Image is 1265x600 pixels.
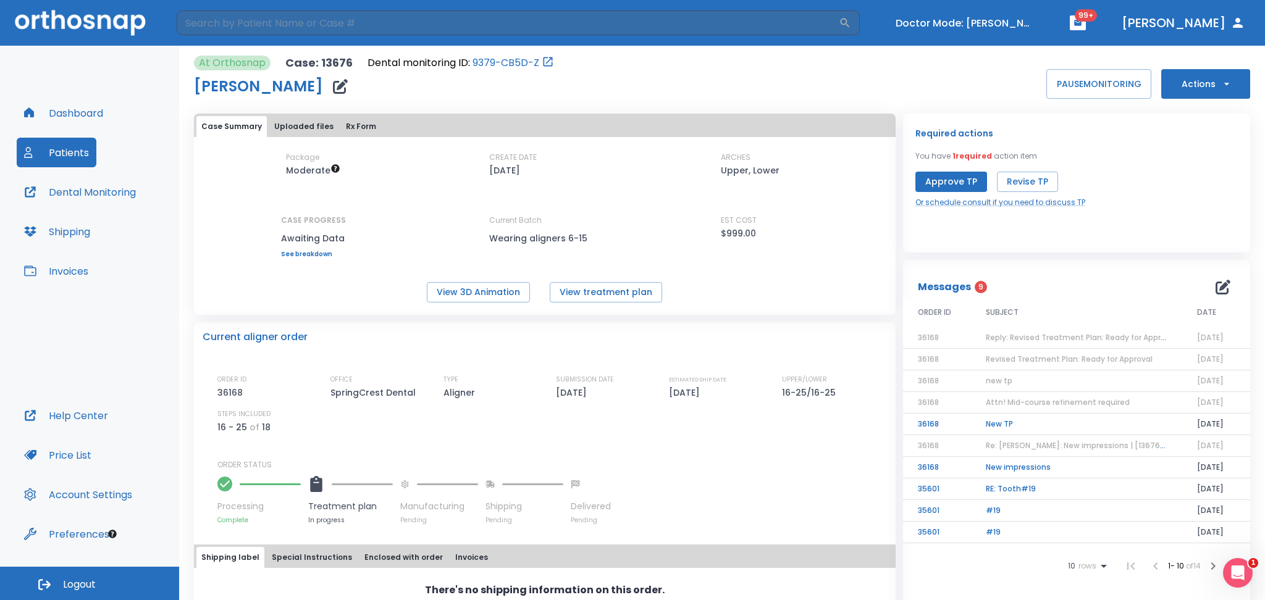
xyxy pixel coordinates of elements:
[269,116,338,137] button: Uploaded files
[1197,440,1224,451] span: [DATE]
[194,79,323,94] h1: [PERSON_NAME]
[1197,375,1224,386] span: [DATE]
[1223,558,1253,588] iframe: Intercom live chat
[1182,414,1250,435] td: [DATE]
[556,374,614,385] p: SUBMISSION DATE
[1197,307,1216,318] span: DATE
[1168,560,1186,571] span: 1 - 10
[262,420,271,435] p: 18
[721,152,750,163] p: ARCHES
[196,116,893,137] div: tabs
[986,375,1012,386] span: new tp
[17,440,99,470] a: Price List
[425,583,665,598] p: There's no shipping information on this order.
[17,519,117,549] button: Preferences
[782,385,840,400] p: 16-25/16-25
[986,397,1130,407] span: Attn! Mid-course refinement required
[952,151,992,161] span: 1 required
[199,56,266,70] p: At Orthosnap
[986,332,1177,343] span: Reply: Revised Treatment Plan: Ready for Approval
[986,354,1153,364] span: Revised Treatment Plan: Ready for Approval
[891,13,1039,33] button: Doctor Mode: [PERSON_NAME]
[196,547,264,568] button: Shipping label
[17,217,98,246] a: Shipping
[971,522,1182,543] td: #19
[450,547,493,568] button: Invoices
[550,282,662,302] button: View treatment plan
[721,226,756,241] p: $999.00
[443,374,458,385] p: TYPE
[177,10,839,35] input: Search by Patient Name or Case #
[903,522,971,543] td: 35601
[971,414,1182,435] td: New TP
[330,385,420,400] p: SpringCrest Dental
[286,152,319,163] p: Package
[285,56,353,70] p: Case: 13676
[1182,522,1250,543] td: [DATE]
[286,164,340,177] span: Up to 20 Steps (40 aligners)
[281,231,346,246] p: Awaiting Data
[971,478,1182,500] td: RE: Tooth#19
[918,397,939,407] span: 36168
[217,409,271,420] p: STEPS INCLUDED
[17,98,111,128] a: Dashboard
[986,307,1019,318] span: SUBJECT
[1182,478,1250,500] td: [DATE]
[281,215,346,226] p: CASE PROGRESS
[308,500,393,513] p: Treatment plan
[17,138,96,167] button: Patients
[975,281,987,293] span: 9
[17,177,143,207] button: Dental Monitoring
[915,197,1085,208] a: Or schedule consult if you need to discuss TP
[1046,69,1151,99] button: PAUSEMONITORING
[196,547,893,568] div: tabs
[17,480,140,509] a: Account Settings
[281,251,346,258] a: See breakdown
[217,374,246,385] p: ORDER ID
[1186,560,1201,571] span: of 14
[721,163,780,178] p: Upper, Lower
[1197,332,1224,343] span: [DATE]
[1161,69,1250,99] button: Actions
[1075,562,1096,570] span: rows
[368,56,470,70] p: Dental monitoring ID:
[721,215,757,226] p: EST COST
[330,374,353,385] p: OFFICE
[217,515,301,525] p: Complete
[918,332,939,343] span: 36168
[400,515,478,525] p: Pending
[400,500,478,513] p: Manufacturing
[217,385,247,400] p: 36168
[250,420,259,435] p: of
[971,457,1182,478] td: New impressions
[17,256,96,286] button: Invoices
[473,56,539,70] a: 9379-CB5D-Z
[669,374,726,385] p: ESTIMATED SHIP DATE
[17,401,116,430] button: Help Center
[217,459,887,470] p: ORDER STATUS
[1197,397,1224,407] span: [DATE]
[1068,562,1075,570] span: 10
[107,528,118,540] div: Tooltip anchor
[997,172,1058,192] button: Revise TP
[556,385,591,400] p: [DATE]
[918,440,939,451] span: 36168
[359,547,448,568] button: Enclosed with order
[203,330,308,344] p: Current aligner order
[196,116,267,137] button: Case Summary
[15,10,146,35] img: Orthosnap
[918,354,939,364] span: 36168
[782,374,827,385] p: UPPER/LOWER
[1075,9,1097,22] span: 99+
[489,231,600,246] p: Wearing aligners 6-15
[217,500,301,513] p: Processing
[903,457,971,478] td: 36168
[341,116,381,137] button: Rx Form
[915,126,993,141] p: Required actions
[918,280,971,294] p: Messages
[918,307,951,318] span: ORDER ID
[571,500,611,513] p: Delivered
